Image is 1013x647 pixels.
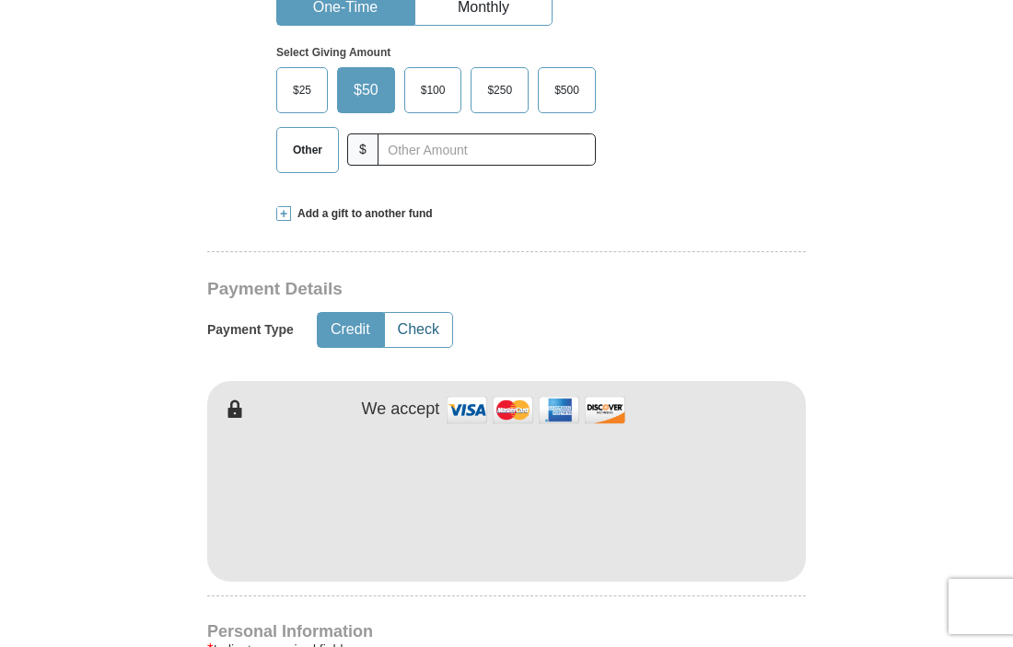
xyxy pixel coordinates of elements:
[385,313,452,347] button: Check
[347,133,378,166] span: $
[318,313,383,347] button: Credit
[362,399,440,420] h4: We accept
[207,624,806,639] h4: Personal Information
[291,206,433,222] span: Add a gift to another fund
[276,46,390,59] strong: Select Giving Amount
[284,76,320,104] span: $25
[344,76,388,104] span: $50
[412,76,455,104] span: $100
[545,76,588,104] span: $500
[478,76,521,104] span: $250
[207,279,677,300] h3: Payment Details
[378,133,596,166] input: Other Amount
[207,322,294,338] h5: Payment Type
[284,136,332,164] span: Other
[444,390,628,430] img: credit cards accepted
